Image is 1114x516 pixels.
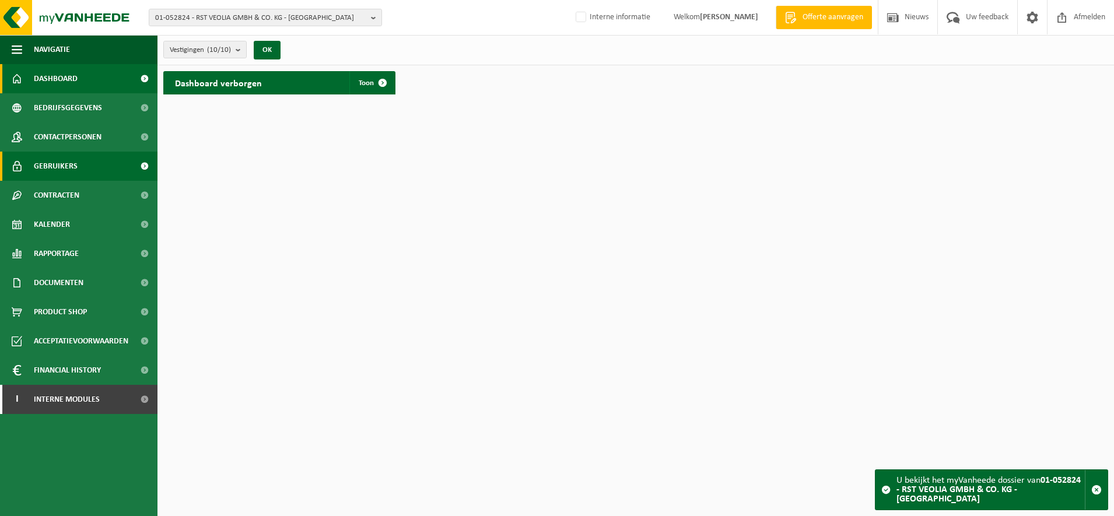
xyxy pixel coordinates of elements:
[34,122,101,152] span: Contactpersonen
[12,385,22,414] span: I
[359,79,374,87] span: Toon
[34,152,78,181] span: Gebruikers
[254,41,281,59] button: OK
[776,6,872,29] a: Offerte aanvragen
[34,181,79,210] span: Contracten
[155,9,366,27] span: 01-052824 - RST VEOLIA GMBH & CO. KG - [GEOGRAPHIC_DATA]
[34,268,83,297] span: Documenten
[207,46,231,54] count: (10/10)
[349,71,394,94] a: Toon
[163,41,247,58] button: Vestigingen(10/10)
[170,41,231,59] span: Vestigingen
[34,356,101,385] span: Financial History
[149,9,382,26] button: 01-052824 - RST VEOLIA GMBH & CO. KG - [GEOGRAPHIC_DATA]
[34,385,100,414] span: Interne modules
[800,12,866,23] span: Offerte aanvragen
[163,71,274,94] h2: Dashboard verborgen
[34,210,70,239] span: Kalender
[34,64,78,93] span: Dashboard
[34,35,70,64] span: Navigatie
[700,13,758,22] strong: [PERSON_NAME]
[34,297,87,327] span: Product Shop
[896,470,1085,510] div: U bekijkt het myVanheede dossier van
[34,93,102,122] span: Bedrijfsgegevens
[896,476,1081,504] strong: 01-052824 - RST VEOLIA GMBH & CO. KG - [GEOGRAPHIC_DATA]
[573,9,650,26] label: Interne informatie
[34,239,79,268] span: Rapportage
[34,327,128,356] span: Acceptatievoorwaarden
